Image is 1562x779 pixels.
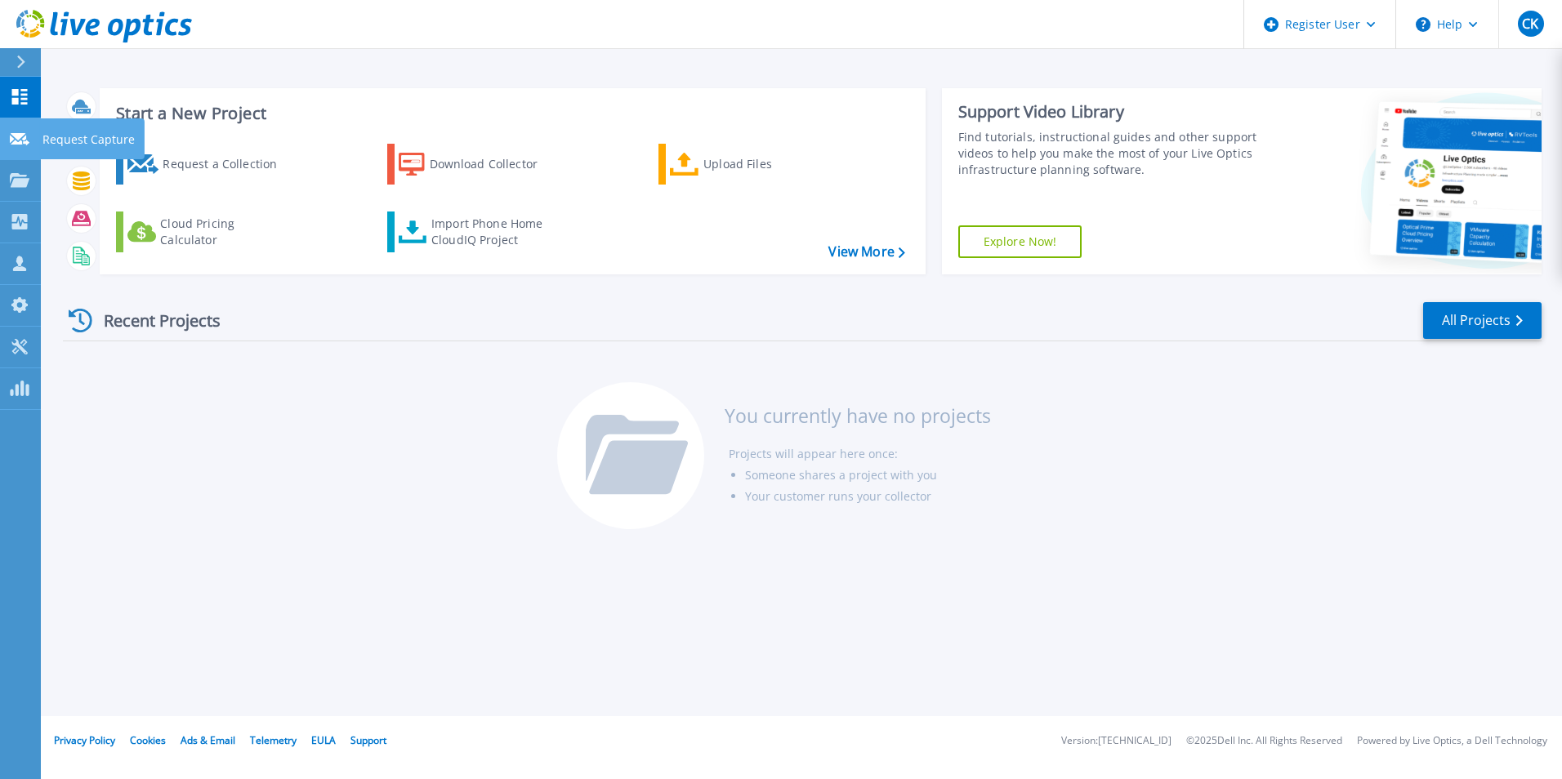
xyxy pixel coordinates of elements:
div: Recent Projects [63,300,243,341]
div: Request a Collection [163,148,293,180]
a: Upload Files [658,144,841,185]
div: Upload Files [703,148,834,180]
div: Download Collector [430,148,560,180]
li: Your customer runs your collector [745,486,991,507]
a: All Projects [1423,302,1542,339]
li: Version: [TECHNICAL_ID] [1061,736,1171,746]
a: Request a Collection [116,144,298,185]
a: Cookies [130,733,166,747]
li: Powered by Live Optics, a Dell Technology [1357,736,1547,746]
li: Projects will appear here once: [729,443,991,465]
a: Ads & Email [181,733,235,747]
div: Cloud Pricing Calculator [160,216,291,248]
p: Request Capture [42,118,135,161]
a: Support [350,733,386,747]
div: Import Phone Home CloudIQ Project [431,216,559,248]
li: © 2025 Dell Inc. All Rights Reserved [1186,736,1342,746]
a: Telemetry [250,733,297,747]
li: Someone shares a project with you [745,465,991,486]
div: Support Video Library [958,101,1264,122]
h3: You currently have no projects [725,407,991,425]
a: Download Collector [387,144,569,185]
h3: Start a New Project [116,105,904,122]
a: View More [828,244,904,260]
a: Privacy Policy [54,733,115,747]
div: Find tutorials, instructional guides and other support videos to help you make the most of your L... [958,129,1264,178]
a: EULA [311,733,336,747]
a: Cloud Pricing Calculator [116,211,298,252]
span: CK [1522,17,1538,30]
a: Explore Now! [958,225,1082,258]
